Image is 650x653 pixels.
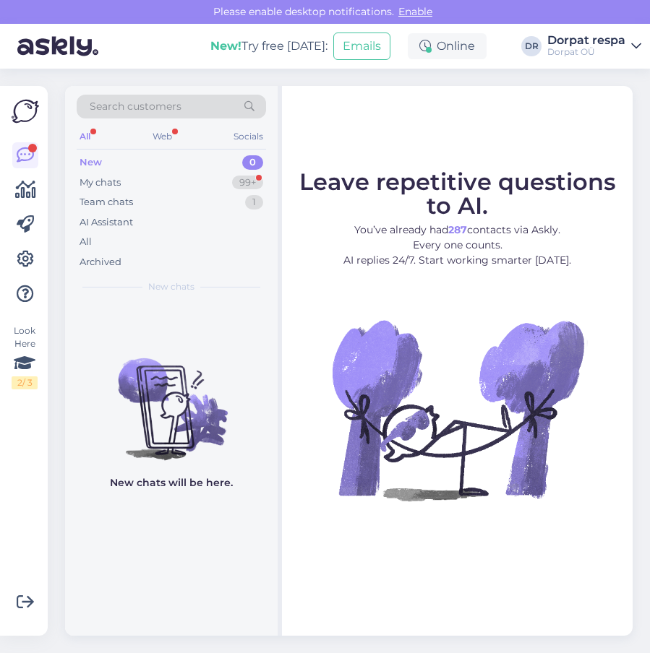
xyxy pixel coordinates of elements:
[77,127,93,146] div: All
[242,155,263,170] div: 0
[80,255,121,269] div: Archived
[80,215,133,230] div: AI Assistant
[80,235,92,249] div: All
[547,46,625,58] div: Dorpat OÜ
[80,195,133,209] div: Team chats
[80,155,102,170] div: New
[547,35,625,46] div: Dorpat respa
[12,98,39,125] img: Askly Logo
[448,223,467,236] b: 287
[232,176,263,190] div: 99+
[394,5,437,18] span: Enable
[210,39,241,53] b: New!
[65,332,278,462] img: No chats
[210,38,328,55] div: Try free [DATE]:
[12,324,38,389] div: Look Here
[408,33,487,59] div: Online
[90,99,181,114] span: Search customers
[148,280,194,293] span: New chats
[328,280,588,540] img: No Chat active
[299,168,615,220] span: Leave repetitive questions to AI.
[12,376,38,389] div: 2 / 3
[333,33,390,60] button: Emails
[80,176,121,190] div: My chats
[547,35,641,58] a: Dorpat respaDorpat OÜ
[150,127,175,146] div: Web
[295,222,620,268] p: You’ve already had contacts via Askly. Every one counts. AI replies 24/7. Start working smarter [...
[110,475,233,490] p: New chats will be here.
[245,195,263,209] div: 1
[521,36,542,56] div: DR
[231,127,266,146] div: Socials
